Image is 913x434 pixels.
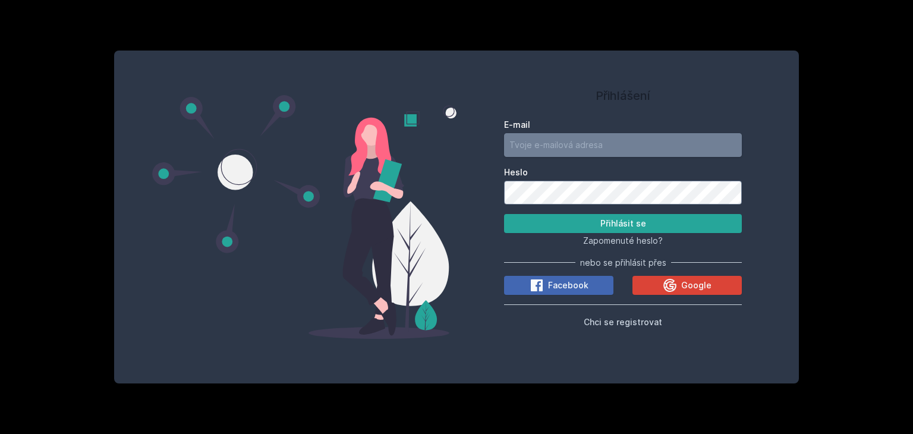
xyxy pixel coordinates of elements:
[580,257,666,269] span: nebo se přihlásit přes
[583,235,663,246] span: Zapomenuté heslo?
[504,166,742,178] label: Heslo
[504,276,613,295] button: Facebook
[632,276,742,295] button: Google
[584,315,662,329] button: Chci se registrovat
[504,214,742,233] button: Přihlásit se
[584,317,662,327] span: Chci se registrovat
[504,87,742,105] h1: Přihlášení
[504,133,742,157] input: Tvoje e-mailová adresa
[548,279,588,291] span: Facebook
[504,119,742,131] label: E-mail
[681,279,711,291] span: Google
